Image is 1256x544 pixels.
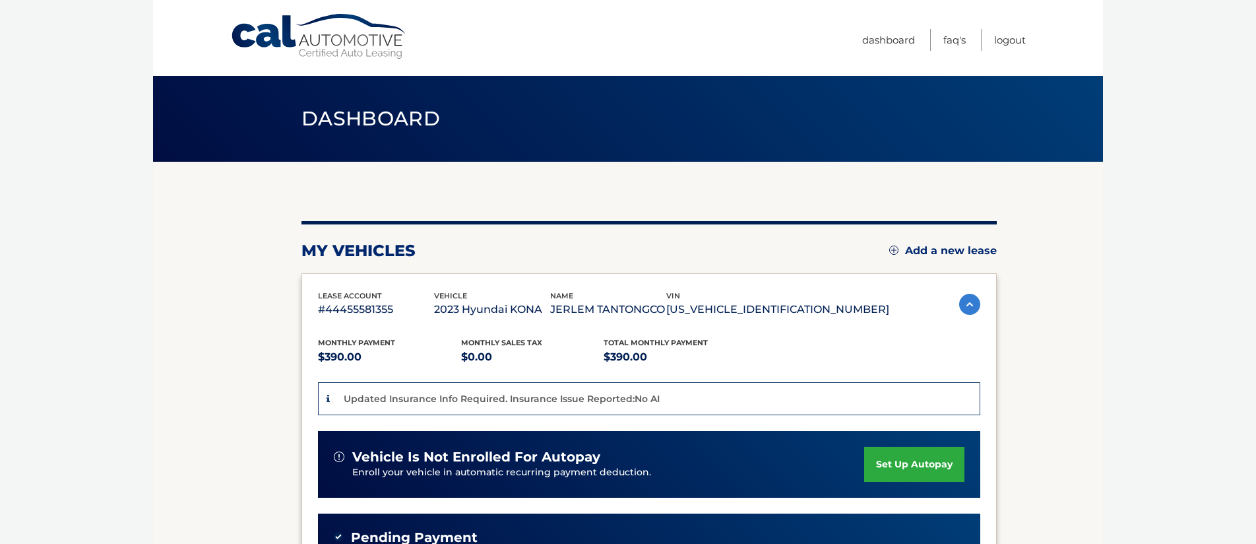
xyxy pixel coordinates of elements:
p: $390.00 [318,348,461,366]
p: JERLEM TANTONGCO [550,300,666,319]
span: Dashboard [301,106,440,131]
p: 2023 Hyundai KONA [434,300,550,319]
img: add.svg [889,246,898,255]
a: FAQ's [943,29,966,51]
img: check-green.svg [334,532,343,541]
a: Add a new lease [889,244,997,257]
a: set up autopay [864,447,964,482]
img: alert-white.svg [334,452,344,462]
span: name [550,291,573,300]
img: accordion-active.svg [959,294,980,315]
span: lease account [318,291,382,300]
h2: my vehicles [301,241,416,261]
span: Monthly sales Tax [461,338,542,347]
a: Logout [994,29,1026,51]
p: #44455581355 [318,300,434,319]
p: Enroll your vehicle in automatic recurring payment deduction. [352,465,864,480]
p: [US_VEHICLE_IDENTIFICATION_NUMBER] [666,300,889,319]
p: Updated Insurance Info Required. Insurance Issue Reported:No AI [344,393,660,405]
span: Monthly Payment [318,338,395,347]
a: Cal Automotive [230,13,408,60]
span: vin [666,291,680,300]
span: Total Monthly Payment [604,338,708,347]
span: vehicle [434,291,467,300]
span: vehicle is not enrolled for autopay [352,449,600,465]
p: $390.00 [604,348,747,366]
a: Dashboard [862,29,915,51]
p: $0.00 [461,348,604,366]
